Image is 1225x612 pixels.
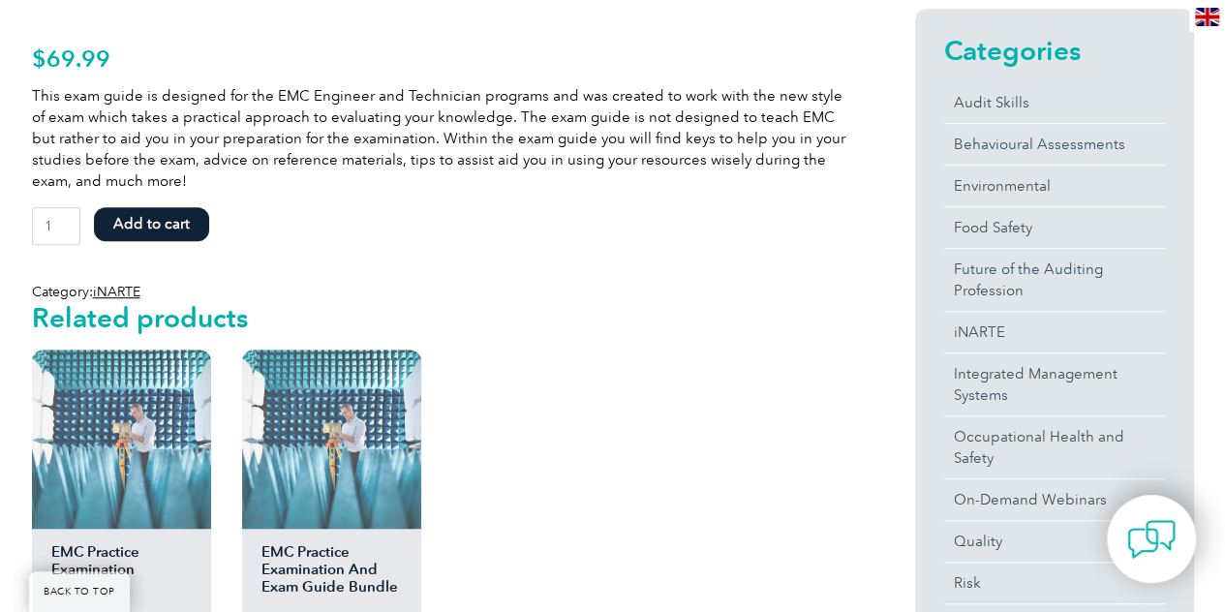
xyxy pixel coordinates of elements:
[93,284,140,300] a: iNARTE
[242,543,421,611] h2: EMC Practice Examination And Exam Guide Bundle
[944,166,1165,206] a: Environmental
[944,207,1165,248] a: Food Safety
[29,571,130,612] a: BACK TO TOP
[32,350,211,611] a: EMC Practice Examination
[944,82,1165,123] a: Audit Skills
[944,479,1165,520] a: On-Demand Webinars
[944,312,1165,352] a: iNARTE
[944,416,1165,478] a: Occupational Health and Safety
[944,124,1165,165] a: Behavioural Assessments
[944,521,1165,562] a: Quality
[32,302,845,333] h2: Related products
[32,350,211,529] img: EMC Practice Examination
[944,35,1165,66] h2: Categories
[242,350,421,529] img: EMC Practice Examination And Exam Guide Bundle
[944,563,1165,603] a: Risk
[1195,8,1219,26] img: en
[32,543,211,611] h2: EMC Practice Examination
[944,353,1165,415] a: Integrated Management Systems
[32,45,46,73] span: $
[32,207,81,245] input: Product quantity
[94,207,209,241] button: Add to cart
[242,350,421,611] a: EMC Practice Examination And Exam Guide Bundle
[32,284,140,300] span: Category:
[1127,515,1176,564] img: contact-chat.png
[32,45,110,73] bdi: 69.99
[944,249,1165,311] a: Future of the Auditing Profession
[32,85,845,192] p: This exam guide is designed for the EMC Engineer and Technician programs and was created to work ...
